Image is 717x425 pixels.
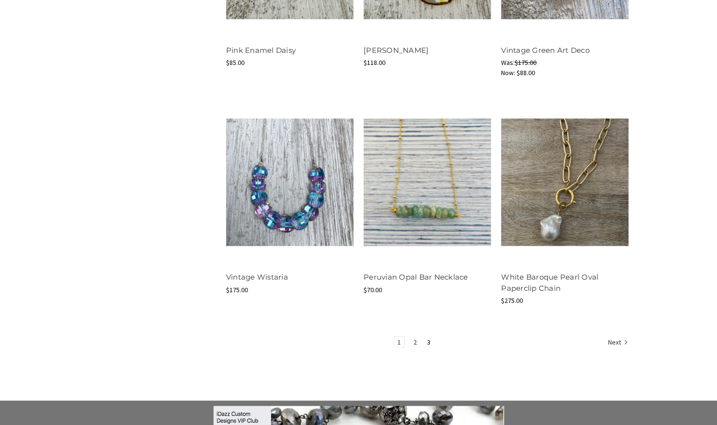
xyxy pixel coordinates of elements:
[364,46,428,55] a: [PERSON_NAME]
[364,58,385,67] span: $118.00
[364,272,468,282] a: Peruvian Opal Bar Necklace
[226,119,353,246] img: Vintage Wistaria
[364,98,491,267] a: Peruvian Opal Bar Necklace
[605,337,628,349] a: Next
[501,119,628,246] img: White Baroque Pearl Oval Paperclip Chain
[394,337,404,347] a: Page 1 of 3
[226,98,353,267] a: Vintage Wistaria
[501,46,590,55] a: Vintage Green Art Deco
[501,58,628,68] div: Was:
[364,119,491,246] img: Peruvian Opal Bar Necklace
[364,285,382,294] span: $70.00
[501,98,628,267] a: White Baroque Pearl Oval Paperclip Chain
[226,46,296,55] a: Pink Enamel Daisy
[226,58,244,67] span: $85.00
[410,337,420,347] a: Page 2 of 3
[501,296,523,305] span: $275.00
[424,337,434,347] a: Page 3 of 3
[226,272,288,282] a: Vintage Wistaria
[501,68,515,77] span: Now:
[515,58,536,67] span: $175.00
[517,68,535,77] span: $88.00
[226,285,248,294] span: $175.00
[501,272,598,293] a: White Baroque Pearl Oval Paperclip Chain
[226,336,629,350] nav: pagination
